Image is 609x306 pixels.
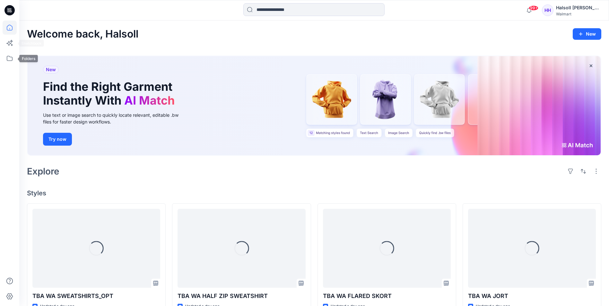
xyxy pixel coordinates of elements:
div: Use text or image search to quickly locate relevant, editable .bw files for faster design workflows. [43,112,187,125]
h4: Styles [27,189,601,197]
button: Try now [43,133,72,146]
button: New [573,28,601,40]
h2: Welcome back, Halsoll [27,28,138,40]
p: TBA WA SWEATSHIRTS_OPT [32,292,160,301]
p: TBA WA JORT [468,292,596,301]
h1: Find the Right Garment Instantly With [43,80,178,107]
span: 99+ [529,5,538,11]
p: TBA WA HALF ZIP SWEATSHIRT [178,292,305,301]
div: HH [542,4,553,16]
span: AI Match [124,93,175,107]
div: Halsoll [PERSON_NAME] Girls Design Team [556,4,601,12]
div: Walmart [556,12,601,16]
p: TBA WA FLARED SKORT [323,292,451,301]
h2: Explore [27,166,59,176]
span: New [46,66,56,73]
